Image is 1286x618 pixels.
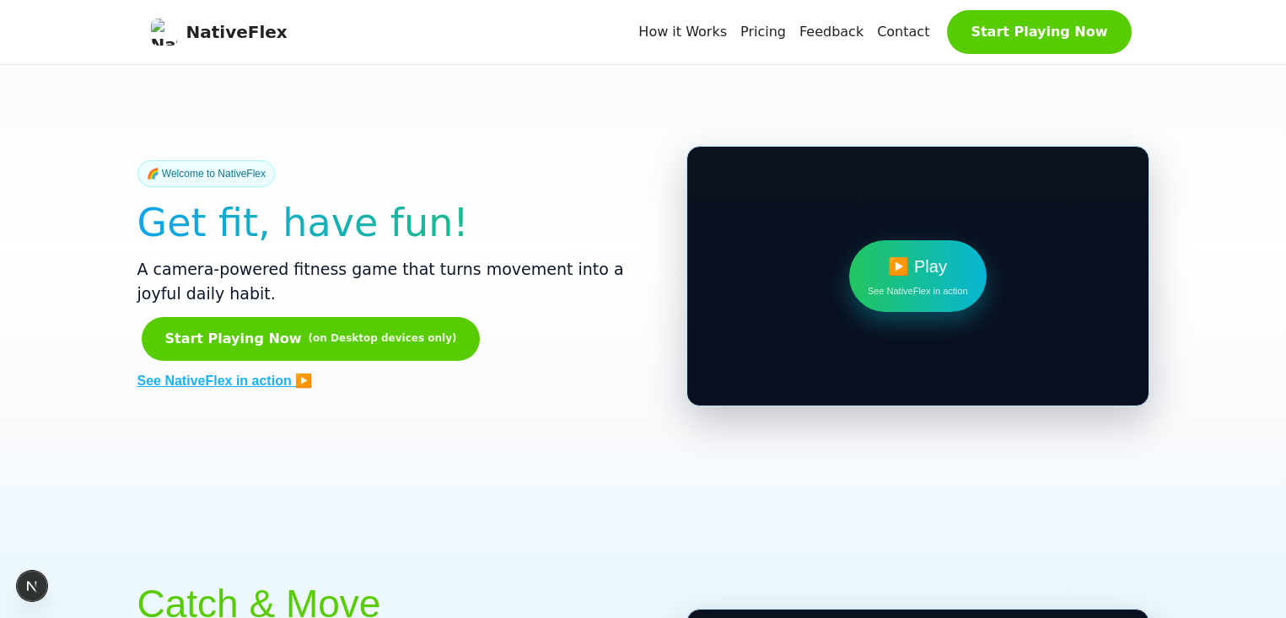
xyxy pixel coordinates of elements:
img: NativeFlex logo [151,19,178,46]
span: Start Playing Now [165,329,302,349]
div: 🌈 Welcome to NativeFlex [137,160,276,187]
a: Contact [877,22,929,42]
a: How it Works [638,22,727,42]
p: A camera-powered fitness game that turns movement into a joyful daily habit. [137,257,646,305]
a: Pricing [740,22,786,42]
span: NativeFlex [186,19,288,45]
h1: Get fit, have fun! [137,194,646,252]
button: ▶️ PlaySee NativeFlex in action [849,240,987,312]
span: (on Desktop devices only) [309,330,457,346]
button: Start Playing Now [947,10,1131,54]
div: Play video [687,147,1149,406]
span: See NativeFlex in action [868,284,968,298]
a: See NativeFlex in action ▶️ [137,371,313,391]
a: Feedback [799,22,864,42]
button: Start Playing Now [142,317,481,361]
